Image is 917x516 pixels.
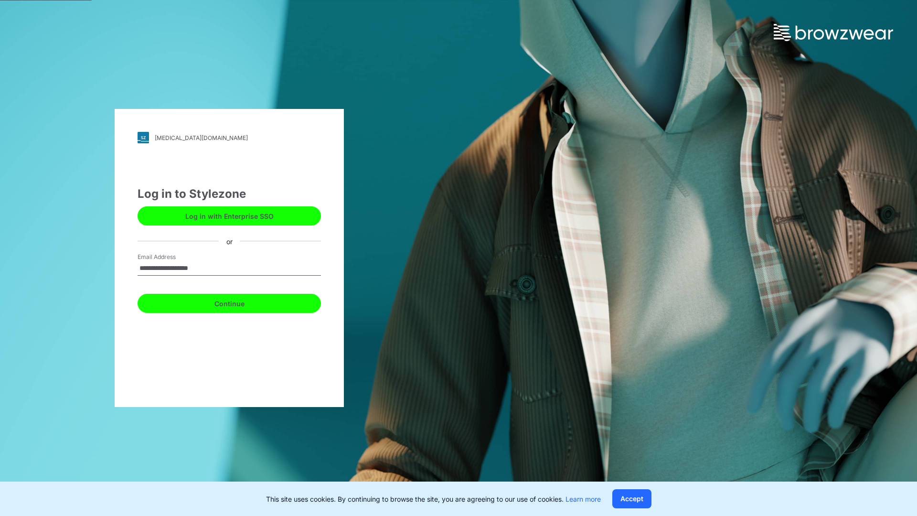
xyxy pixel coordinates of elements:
button: Log in with Enterprise SSO [138,206,321,226]
button: Continue [138,294,321,313]
label: Email Address [138,253,204,261]
div: or [219,236,240,246]
img: browzwear-logo.73288ffb.svg [774,24,893,41]
p: This site uses cookies. By continuing to browse the site, you are agreeing to our use of cookies. [266,494,601,504]
a: [MEDICAL_DATA][DOMAIN_NAME] [138,132,321,143]
div: Log in to Stylezone [138,185,321,203]
div: [MEDICAL_DATA][DOMAIN_NAME] [155,134,248,141]
a: Learn more [565,495,601,503]
button: Accept [612,489,651,508]
img: svg+xml;base64,PHN2ZyB3aWR0aD0iMjgiIGhlaWdodD0iMjgiIHZpZXdCb3g9IjAgMCAyOCAyOCIgZmlsbD0ibm9uZSIgeG... [138,132,149,143]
